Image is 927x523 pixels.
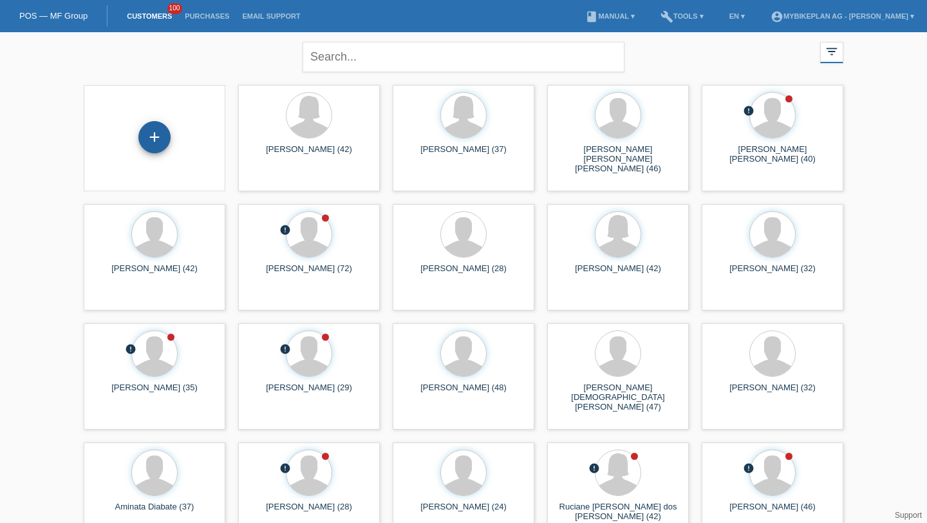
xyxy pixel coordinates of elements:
[895,511,922,520] a: Support
[279,462,291,476] div: unconfirmed, pending
[660,10,673,23] i: build
[178,12,236,20] a: Purchases
[825,44,839,59] i: filter_list
[403,263,524,284] div: [PERSON_NAME] (28)
[248,144,370,165] div: [PERSON_NAME] (42)
[743,462,754,474] i: error
[712,383,833,403] div: [PERSON_NAME] (32)
[279,343,291,357] div: unconfirmed, pending
[557,502,679,522] div: Ruciane [PERSON_NAME] dos [PERSON_NAME] (42)
[771,10,783,23] i: account_circle
[588,462,600,476] div: unconfirmed, pending
[125,343,136,357] div: unconfirmed, pending
[139,126,170,148] div: Add customer
[279,224,291,238] div: unconfirmed, pending
[743,105,754,117] i: error
[588,462,600,474] i: error
[712,144,833,165] div: [PERSON_NAME] [PERSON_NAME] (40)
[167,3,183,14] span: 100
[585,10,598,23] i: book
[403,144,524,165] div: [PERSON_NAME] (37)
[303,42,624,72] input: Search...
[279,343,291,355] i: error
[743,462,754,476] div: unconfirmed, pending
[125,343,136,355] i: error
[279,462,291,474] i: error
[743,105,754,119] div: unconfirmed, pending
[723,12,751,20] a: EN ▾
[557,263,679,284] div: [PERSON_NAME] (42)
[94,502,215,522] div: Aminata Diabate (37)
[248,263,370,284] div: [PERSON_NAME] (72)
[557,383,679,406] div: [PERSON_NAME] [DEMOGRAPHIC_DATA][PERSON_NAME] (47)
[712,502,833,522] div: [PERSON_NAME] (46)
[279,224,291,236] i: error
[19,11,88,21] a: POS — MF Group
[120,12,178,20] a: Customers
[94,383,215,403] div: [PERSON_NAME] (35)
[579,12,641,20] a: bookManual ▾
[654,12,710,20] a: buildTools ▾
[403,502,524,522] div: [PERSON_NAME] (24)
[248,383,370,403] div: [PERSON_NAME] (29)
[764,12,921,20] a: account_circleMybikeplan AG - [PERSON_NAME] ▾
[712,263,833,284] div: [PERSON_NAME] (32)
[94,263,215,284] div: [PERSON_NAME] (42)
[557,144,679,167] div: [PERSON_NAME] [PERSON_NAME] [PERSON_NAME] (46)
[403,383,524,403] div: [PERSON_NAME] (48)
[248,502,370,522] div: [PERSON_NAME] (28)
[236,12,306,20] a: Email Support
